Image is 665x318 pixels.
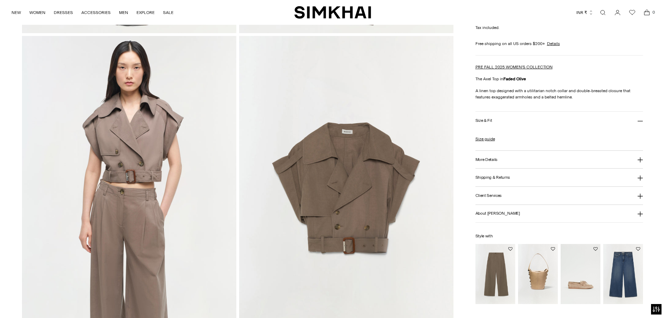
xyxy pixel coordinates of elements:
img: Haydin Cargo Pant [475,244,515,304]
button: Shipping & Returns [475,169,643,186]
a: Wishlist [625,6,639,20]
a: DRESSES [54,5,73,20]
a: Open cart modal [640,6,654,20]
a: ACCESSORIES [81,5,111,20]
a: SALE [163,5,173,20]
h3: Size & Fit [475,118,492,123]
h6: Style with [475,234,643,238]
h3: More Details [475,157,497,162]
a: Open search modal [596,6,610,20]
img: Arlo Wide Leg Jean [603,244,643,304]
button: Client Services [475,187,643,205]
a: SIMKHAI [294,6,371,19]
div: Tax included. [475,24,643,31]
a: MEN [119,5,128,20]
img: Danner Suede Boat Shoe [561,244,600,304]
div: Free shipping on all US orders $200+ [475,40,643,47]
a: NEW [12,5,21,20]
img: Amaya Suede Studded Bucket Bag [518,244,558,304]
h3: Shipping & Returns [475,175,510,180]
a: EXPLORE [136,5,155,20]
button: About [PERSON_NAME] [475,205,643,223]
h3: Client Services [475,193,502,198]
button: Add to Wishlist [508,247,512,251]
button: INR ₹ [576,5,593,20]
button: Add to Wishlist [593,247,598,251]
h3: About [PERSON_NAME] [475,211,520,216]
button: More Details [475,151,643,169]
p: A linen top designed with a utilitarian notch collar and double-breasted closure that features ex... [475,88,643,100]
span: 0 [650,9,657,15]
a: WOMEN [29,5,45,20]
a: Size guide [475,136,495,142]
a: PRE FALL 2025 WOMEN'S COLLECTION [475,65,553,69]
strong: Faded Olive [503,76,526,81]
p: The Axel Top in [475,76,643,82]
a: Go to the account page [611,6,625,20]
button: Add to Wishlist [636,247,640,251]
button: Size & Fit [475,112,643,130]
button: Add to Wishlist [551,247,555,251]
a: Details [547,40,560,47]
